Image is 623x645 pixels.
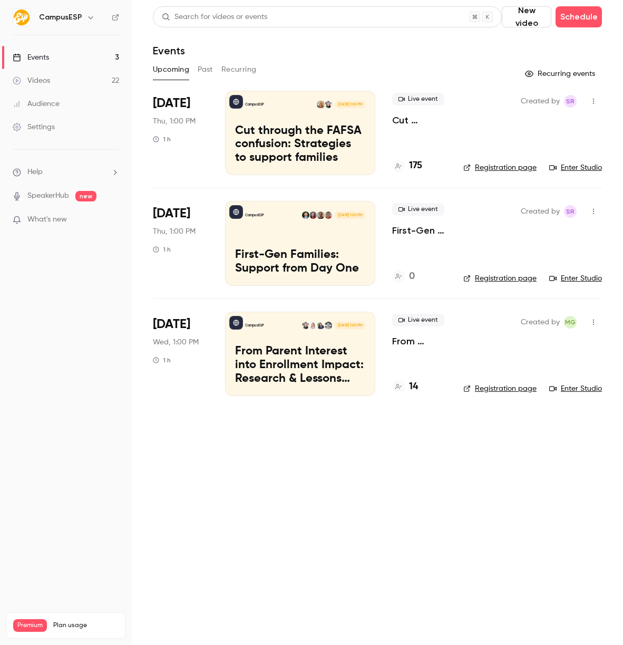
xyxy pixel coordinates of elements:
a: Cut through the FAFSA confusion: Strategies to support familiesCampusESPMelissa GreinerMelanie Mu... [225,91,375,175]
span: Live event [392,314,444,326]
span: Created by [521,316,560,329]
img: Johanna Trovato [309,322,317,329]
img: Kelsey Nyman [309,211,317,219]
div: Oct 16 Thu, 1:00 PM (America/New York) [153,91,208,175]
div: Dec 3 Wed, 1:00 PM (America/New York) [153,312,208,396]
p: CampusESP [245,213,264,218]
img: Albert Perera [302,211,309,219]
span: What's new [27,214,67,225]
span: Thu, 1:00 PM [153,226,196,237]
p: First-Gen Families: Support from Day One [235,248,365,276]
p: From Parent Interest into Enrollment Impact: Research & Lessons from the [GEOGRAPHIC_DATA][US_STATE] [235,345,365,386]
div: Audience [13,99,60,109]
p: CampusESP [245,323,264,328]
button: Recurring [221,61,257,78]
li: help-dropdown-opener [13,167,119,178]
div: Events [13,52,49,63]
span: Created by [521,205,560,218]
div: 1 h [153,245,171,254]
img: Melissa Greiner [302,322,309,329]
span: Melissa Greiner [564,316,577,329]
img: CampusESP [13,9,30,26]
h1: Events [153,44,185,57]
a: Enter Studio [549,383,602,394]
span: Plan usage [53,621,119,630]
h6: CampusESP [39,12,82,23]
span: SR [566,205,575,218]
span: [DATE] 1:00 PM [335,211,365,219]
div: Settings [13,122,55,132]
span: Premium [13,619,47,632]
iframe: Noticeable Trigger [106,215,119,225]
a: Registration page [463,162,537,173]
a: Enter Studio [549,273,602,284]
div: 1 h [153,135,171,143]
button: Schedule [556,6,602,27]
a: Cut through the FAFSA confusion: Strategies to support families [392,114,446,127]
button: Past [198,61,213,78]
span: [DATE] [153,95,190,112]
p: CampusESP [245,102,264,107]
span: Thu, 1:00 PM [153,116,196,127]
a: First-Gen Families: Support from Day One [392,224,446,237]
a: First-Gen Families: Support from Day OneCampusESPDr. Carrie VathKyle CashinKelsey NymanAlbert Per... [225,201,375,285]
a: 0 [392,269,415,284]
span: [DATE] 1:00 PM [335,101,365,108]
button: Upcoming [153,61,189,78]
a: From Parent Interest into Enrollment Impact: Research & Lessons from the [GEOGRAPHIC_DATA][US_STATE] [392,335,446,348]
img: April Bush [317,322,324,329]
p: Cut through the FAFSA confusion: Strategies to support families [235,124,365,165]
span: Wed, 1:00 PM [153,337,199,348]
img: Dr. Carrie Vath [325,211,332,219]
div: 1 h [153,356,171,364]
div: Videos [13,75,50,86]
span: new [75,191,96,201]
span: [DATE] 1:00 PM [335,322,365,329]
span: SR [566,95,575,108]
img: Melanie Muenzer [317,101,324,108]
span: MG [565,316,576,329]
span: Live event [392,93,444,105]
a: From Parent Interest into Enrollment Impact: Research & Lessons from the University of KansasCamp... [225,312,375,396]
div: Search for videos or events [162,12,267,23]
img: Melissa Greiner [325,101,332,108]
span: Help [27,167,43,178]
span: Stephanie Robinson [564,95,577,108]
a: 175 [392,159,422,173]
img: Dave Hunt [325,322,332,329]
a: Enter Studio [549,162,602,173]
span: [DATE] [153,316,190,333]
button: New video [502,6,551,27]
a: Registration page [463,383,537,394]
h4: 175 [409,159,422,173]
a: SpeakerHub [27,190,69,201]
button: Recurring events [520,65,602,82]
h4: 14 [409,380,418,394]
span: Created by [521,95,560,108]
h4: 0 [409,269,415,284]
span: [DATE] [153,205,190,222]
img: Kyle Cashin [317,211,324,219]
span: Live event [392,203,444,216]
span: Stephanie Robinson [564,205,577,218]
a: Registration page [463,273,537,284]
div: Nov 6 Thu, 1:00 PM (America/New York) [153,201,208,285]
a: 14 [392,380,418,394]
